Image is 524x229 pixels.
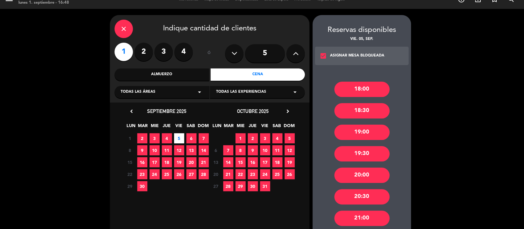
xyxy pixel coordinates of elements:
[125,157,135,167] span: 15
[235,181,246,191] span: 29
[334,103,390,118] div: 18:30
[137,157,147,167] span: 16
[223,157,233,167] span: 14
[260,181,270,191] span: 31
[272,133,282,143] span: 4
[115,68,209,81] div: Almuerzo
[125,181,135,191] span: 29
[121,89,155,95] span: Todas las áreas
[248,133,258,143] span: 2
[199,43,219,64] div: ó
[330,53,384,59] div: ASIGNAR MESA BLOQUEADA
[199,157,209,167] span: 21
[137,133,147,143] span: 2
[162,169,172,179] span: 25
[272,145,282,155] span: 11
[223,181,233,191] span: 28
[235,157,246,167] span: 15
[334,146,390,161] div: 19:30
[272,169,282,179] span: 25
[211,181,221,191] span: 27
[128,108,135,114] i: chevron_left
[248,181,258,191] span: 30
[260,169,270,179] span: 24
[198,122,208,132] span: DOM
[186,133,196,143] span: 6
[137,169,147,179] span: 23
[174,133,184,143] span: 5
[334,168,390,183] div: 20:00
[199,133,209,143] span: 7
[174,145,184,155] span: 12
[126,122,136,132] span: LUN
[212,122,222,132] span: LUN
[334,189,390,204] div: 20:30
[285,145,295,155] span: 12
[147,108,186,114] span: septiembre 2025
[260,157,270,167] span: 17
[174,157,184,167] span: 19
[120,25,127,33] i: close
[248,157,258,167] span: 16
[138,122,148,132] span: MAR
[134,43,153,61] label: 2
[162,122,172,132] span: JUE
[248,145,258,155] span: 9
[211,169,221,179] span: 20
[162,157,172,167] span: 18
[211,68,305,81] div: Cena
[285,169,295,179] span: 26
[223,145,233,155] span: 7
[285,108,291,114] i: chevron_right
[236,122,246,132] span: MIE
[154,43,173,61] label: 3
[199,145,209,155] span: 14
[272,122,282,132] span: SAB
[237,108,269,114] span: octubre 2025
[312,36,411,42] div: vie. 05, sep.
[137,145,147,155] span: 9
[211,145,221,155] span: 6
[260,122,270,132] span: VIE
[125,145,135,155] span: 8
[174,122,184,132] span: VIE
[334,125,390,140] div: 19:00
[272,157,282,167] span: 18
[174,169,184,179] span: 26
[334,82,390,97] div: 18:00
[186,122,196,132] span: SAB
[149,169,160,179] span: 24
[224,122,234,132] span: MAR
[216,89,266,95] span: Todas las experiencias
[149,157,160,167] span: 17
[334,211,390,226] div: 21:00
[285,157,295,167] span: 19
[162,145,172,155] span: 11
[137,181,147,191] span: 30
[284,122,294,132] span: DOM
[260,145,270,155] span: 10
[196,88,203,96] i: arrow_drop_down
[125,169,135,179] span: 22
[235,145,246,155] span: 8
[320,52,327,60] i: check_box
[150,122,160,132] span: MIE
[186,169,196,179] span: 27
[235,169,246,179] span: 22
[125,133,135,143] span: 1
[248,122,258,132] span: JUE
[260,133,270,143] span: 3
[312,24,411,36] div: Reservas disponibles
[248,169,258,179] span: 23
[149,133,160,143] span: 3
[199,169,209,179] span: 28
[115,20,305,38] div: Indique cantidad de clientes
[162,133,172,143] span: 4
[186,145,196,155] span: 13
[285,133,295,143] span: 5
[186,157,196,167] span: 20
[291,88,299,96] i: arrow_drop_down
[235,133,246,143] span: 1
[211,157,221,167] span: 13
[174,43,193,61] label: 4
